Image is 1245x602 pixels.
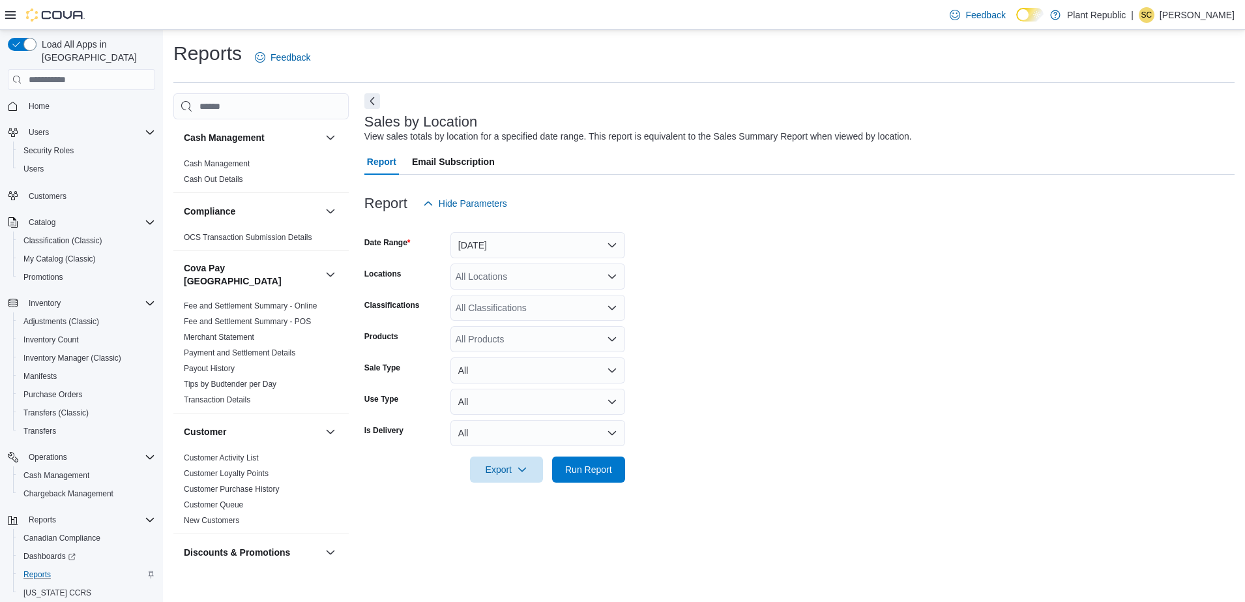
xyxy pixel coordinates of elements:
[364,331,398,342] label: Products
[184,205,320,218] button: Compliance
[23,215,155,230] span: Catalog
[18,314,155,329] span: Adjustments (Classic)
[18,350,126,366] a: Inventory Manager (Classic)
[18,585,155,601] span: Washington CCRS
[18,350,155,366] span: Inventory Manager (Classic)
[29,515,56,525] span: Reports
[364,93,380,109] button: Next
[13,160,160,178] button: Users
[184,395,250,404] a: Transaction Details
[450,420,625,446] button: All
[184,546,320,559] button: Discounts & Promotions
[3,123,160,142] button: Users
[607,271,617,282] button: Open list of options
[23,512,155,528] span: Reports
[18,369,155,384] span: Manifests
[18,314,104,329] a: Adjustments (Classic)
[184,158,250,169] span: Cash Management
[13,547,160,565] a: Dashboards
[945,2,1010,28] a: Feedback
[23,125,155,140] span: Users
[3,511,160,529] button: Reports
[18,423,155,439] span: Transfers
[13,485,160,503] button: Chargeback Management
[18,387,88,402] a: Purchase Orders
[184,333,254,342] a: Merchant Statement
[26,8,85,22] img: Cova
[965,8,1005,22] span: Feedback
[23,389,83,400] span: Purchase Orders
[23,295,155,311] span: Inventory
[18,567,56,582] a: Reports
[23,335,79,345] span: Inventory Count
[323,545,338,560] button: Discounts & Promotions
[367,149,396,175] span: Report
[23,470,89,481] span: Cash Management
[271,51,310,64] span: Feedback
[13,250,160,268] button: My Catalog (Classic)
[18,549,155,564] span: Dashboards
[323,203,338,219] button: Compliance
[23,164,44,174] span: Users
[364,196,407,211] h3: Report
[607,303,617,313] button: Open list of options
[184,262,320,288] h3: Cova Pay [GEOGRAPHIC_DATA]
[184,301,317,311] span: Fee and Settlement Summary - Online
[13,312,160,331] button: Adjustments (Classic)
[29,217,55,228] span: Catalog
[13,529,160,547] button: Canadian Compliance
[3,294,160,312] button: Inventory
[173,230,349,250] div: Compliance
[23,512,61,528] button: Reports
[184,364,235,373] a: Payout History
[184,317,311,326] a: Fee and Settlement Summary - POS
[184,174,243,185] span: Cash Out Details
[18,332,84,348] a: Inventory Count
[23,569,51,580] span: Reports
[13,142,160,160] button: Security Roles
[450,357,625,384] button: All
[418,190,512,217] button: Hide Parameters
[29,101,50,112] span: Home
[18,369,62,384] a: Manifests
[364,425,403,436] label: Is Delivery
[18,486,119,502] a: Chargeback Management
[18,405,94,421] a: Transfers (Classic)
[184,363,235,374] span: Payout History
[18,387,155,402] span: Purchase Orders
[184,348,295,358] span: Payment and Settlement Details
[552,457,625,483] button: Run Report
[18,251,101,267] a: My Catalog (Classic)
[478,457,535,483] span: Export
[23,188,72,204] a: Customers
[23,272,63,282] span: Promotions
[18,251,155,267] span: My Catalog (Classic)
[23,316,99,327] span: Adjustments (Classic)
[23,449,72,465] button: Operations
[18,530,106,546] a: Canadian Compliance
[1160,7,1235,23] p: [PERSON_NAME]
[13,565,160,584] button: Reports
[3,213,160,232] button: Catalog
[364,269,402,279] label: Locations
[3,186,160,205] button: Customers
[184,425,226,438] h3: Customer
[23,551,76,562] span: Dashboards
[3,448,160,466] button: Operations
[23,533,100,543] span: Canadian Compliance
[184,500,243,510] span: Customer Queue
[29,452,67,462] span: Operations
[184,131,265,144] h3: Cash Management
[23,254,96,264] span: My Catalog (Classic)
[1067,7,1126,23] p: Plant Republic
[18,161,155,177] span: Users
[1131,7,1134,23] p: |
[173,156,349,192] div: Cash Management
[184,379,276,389] span: Tips by Budtender per Day
[23,215,61,230] button: Catalog
[184,301,317,310] a: Fee and Settlement Summary - Online
[18,567,155,582] span: Reports
[364,114,478,130] h3: Sales by Location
